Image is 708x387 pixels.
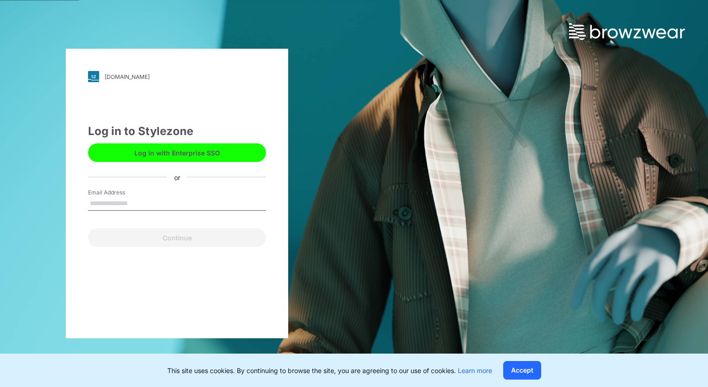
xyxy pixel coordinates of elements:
button: Accept [503,361,541,380]
a: Learn more [458,367,492,374]
div: or [167,172,188,182]
img: browzwear-logo.73288ffb.svg [569,23,685,40]
button: Log in with Enterprise SSO [88,143,266,162]
div: [DOMAIN_NAME] [105,73,150,80]
img: svg+xml;base64,PHN2ZyB3aWR0aD0iMjgiIGhlaWdodD0iMjgiIHZpZXdCb3g9IjAgMCAyOCAyOCIgZmlsbD0ibm9uZSIgeG... [88,71,99,82]
div: Log in to Stylezone [88,123,266,140]
p: This site uses cookies. By continuing to browse the site, you are agreeing to our use of cookies. [167,366,492,375]
label: Email Address [88,188,153,197]
a: [DOMAIN_NAME] [88,71,266,82]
